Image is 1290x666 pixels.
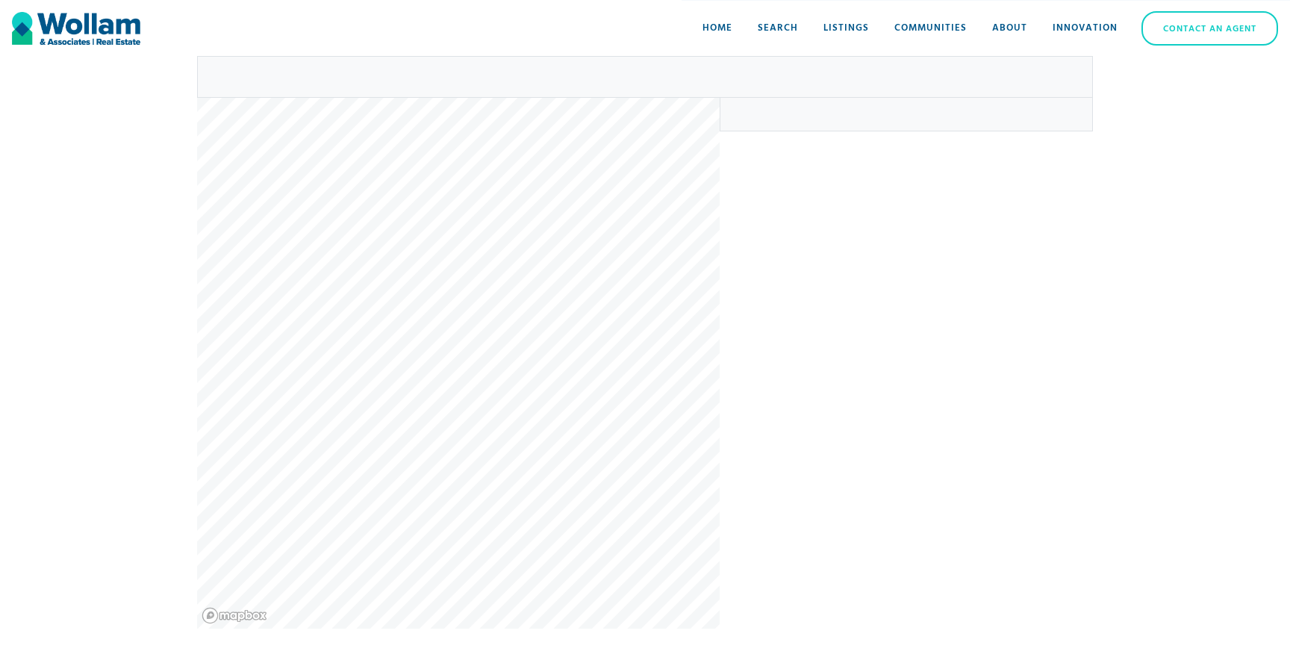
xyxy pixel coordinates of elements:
a: About [983,6,1036,51]
a: Mapbox logo [202,607,267,624]
a: Search [749,6,807,51]
a: Contact an Agent [1141,11,1278,46]
a: Innovation [1044,6,1127,51]
a: Listings [814,6,878,51]
a: Home [694,6,741,51]
img: Wollam & Associates [12,12,140,45]
canvas: Map [197,98,720,629]
a: Communities [885,6,976,51]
